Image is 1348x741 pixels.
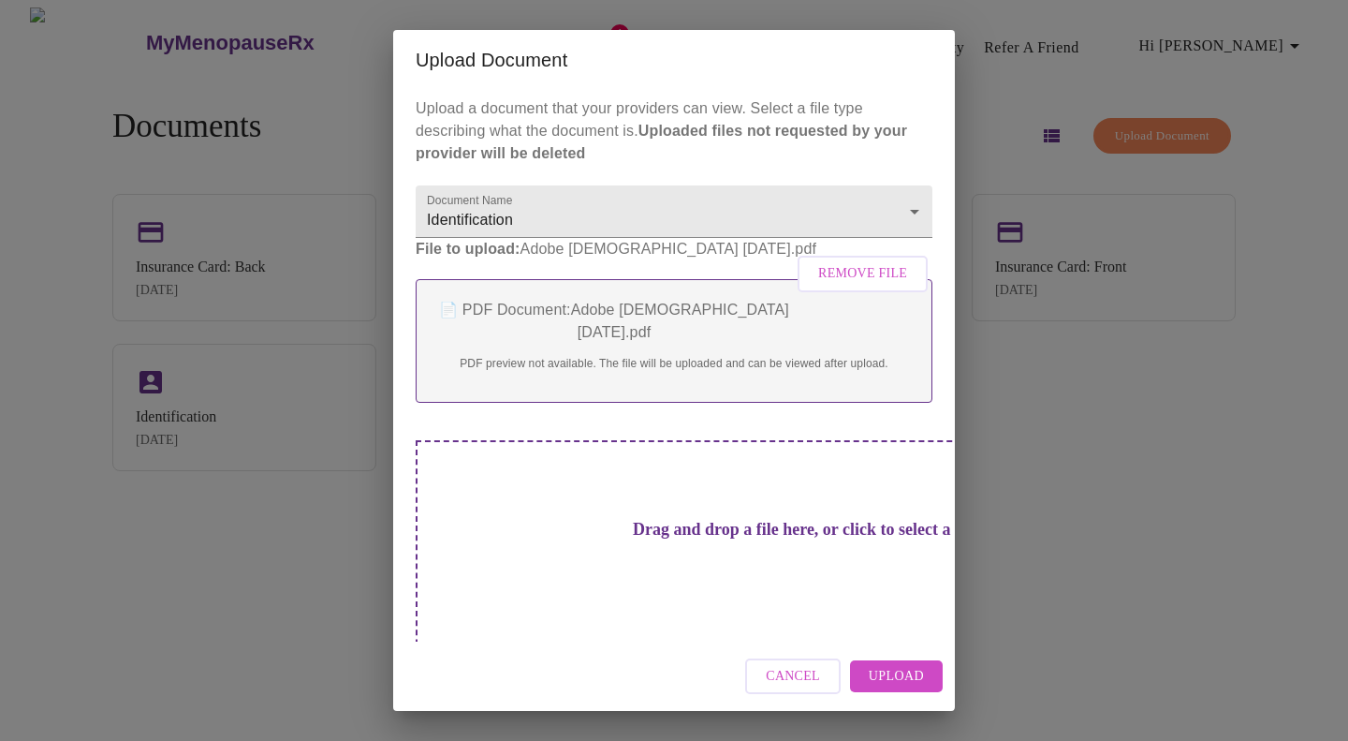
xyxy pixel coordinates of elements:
[435,355,913,372] p: PDF preview not available. The file will be uploaded and can be viewed after upload.
[745,659,841,695] button: Cancel
[416,238,932,260] p: Adobe [DEMOGRAPHIC_DATA] [DATE].pdf
[547,520,1063,540] h3: Drag and drop a file here, or click to select a file
[416,185,932,238] div: Identification
[416,241,520,257] strong: File to upload:
[766,665,820,689] span: Cancel
[850,660,943,693] button: Upload
[416,97,932,165] p: Upload a document that your providers can view. Select a file type describing what the document is.
[798,256,928,292] button: Remove File
[416,45,932,75] h2: Upload Document
[435,299,913,344] p: 📄 PDF Document: Adobe [DEMOGRAPHIC_DATA] [DATE].pdf
[416,123,907,161] strong: Uploaded files not requested by your provider will be deleted
[869,665,924,689] span: Upload
[818,262,907,286] span: Remove File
